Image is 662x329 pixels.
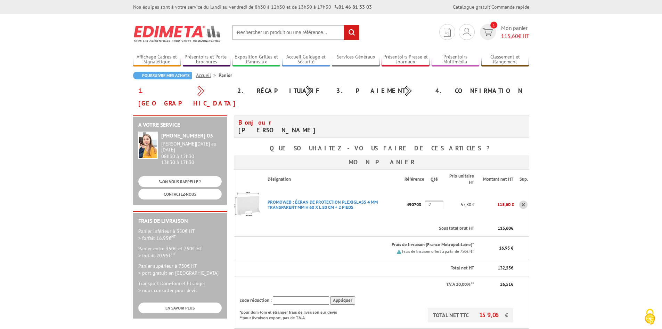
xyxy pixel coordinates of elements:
[268,199,378,210] a: PROMOWEB : ÉCRAN DE PROTECTION PLEXIGLASS 4 MM TRANSPARENT MM H 60 X L 80 CM + 2 PIEDS
[138,235,176,241] span: > forfait 16.95€
[475,198,514,211] p: 115,60 €
[480,176,513,183] p: Montant net HT
[138,252,176,259] span: > forfait 20.95€
[133,72,192,79] a: Poursuivre mes achats
[270,144,493,152] b: Que souhaitez-vous faire de ces articles ?
[480,225,513,232] p: €
[453,4,490,10] a: Catalogue gratuit
[402,249,474,254] small: Frais de livraison offert à partir de 750€ HT
[463,28,471,36] img: devis rapide
[238,119,376,134] h4: [PERSON_NAME]
[641,308,659,326] img: Cookies (fenêtre modale)
[332,54,380,65] a: Services Généraux
[161,132,213,139] strong: [PHONE_NUMBER] 03
[138,280,222,294] p: Transport Dom-Tom et Etranger
[498,265,511,271] span: 132,55
[161,141,222,165] div: 08h30 à 12h30 13h30 à 17h30
[514,169,529,189] th: Sup.
[232,54,280,65] a: Exposition Grilles et Panneaux
[335,4,372,10] strong: 01 46 81 33 03
[444,28,451,37] img: devis rapide
[240,281,474,288] p: T.V.A 20,00%**
[430,85,529,97] div: 4. Confirmation
[183,54,231,65] a: Présentoirs et Porte-brochures
[133,54,181,65] a: Affichage Cadres et Signalétique
[262,220,475,237] th: Sous total brut HT
[238,118,275,126] span: Bonjour
[480,281,513,288] p: €
[432,54,480,65] a: Présentoirs Multimédia
[196,72,219,78] a: Accueil
[234,191,262,219] img: PROMOWEB : ÉCRAN DE PROTECTION PLEXIGLASS 4 MM TRANSPARENT MM H 60 X L 80 CM + 2 PIEDS
[483,28,493,36] img: devis rapide
[397,250,401,254] img: picto.png
[479,311,505,319] span: 159,06
[240,265,474,272] p: Total net HT
[232,85,331,97] div: 2. Récapitulatif
[232,25,359,40] input: Rechercher un produit ou une référence...
[499,245,513,251] span: 16,95 €
[138,218,222,224] h2: Frais de Livraison
[638,305,662,329] button: Cookies (fenêtre modale)
[234,155,529,169] h3: Mon panier
[498,225,511,231] span: 115,60
[161,141,222,153] div: [PERSON_NAME][DATE] au [DATE]
[453,3,529,10] div: |
[382,54,430,65] a: Présentoirs Presse et Journaux
[171,234,176,239] sup: HT
[404,198,425,211] p: 490703
[490,22,497,29] span: 1
[501,24,529,40] span: Mon panier
[138,132,158,159] img: widget-service.jpg
[404,176,424,183] p: Référence
[478,24,529,40] a: devis rapide 1 Mon panier 115,60€ HT
[428,308,513,322] p: TOTAL NET TTC €
[138,228,222,242] p: Panier inférieur à 350€ HT
[219,72,232,79] li: Panier
[331,85,430,97] div: 3. Paiement
[171,251,176,256] sup: HT
[240,297,272,303] span: code réduction :
[138,303,222,313] a: EN SAVOIR PLUS
[262,169,405,189] th: Désignation
[443,198,475,211] p: 57,80 €
[240,308,344,321] p: *pour dom-tom et étranger frais de livraison sur devis **pour livraison export, pas de T.V.A
[133,21,222,47] img: Edimeta
[501,32,529,40] span: € HT
[481,54,529,65] a: Classement et Rangement
[138,287,197,293] span: > nous consulter pour devis
[138,263,222,276] p: Panier supérieur à 750€ HT
[425,169,443,189] th: Qté
[268,242,474,248] p: Frais de livraison (France Metropolitaine)*
[138,176,222,187] a: ON VOUS RAPPELLE ?
[480,265,513,272] p: €
[501,32,518,39] span: 115,60
[330,296,355,305] input: Appliquer
[133,85,232,110] div: 1. [GEOGRAPHIC_DATA]
[138,270,219,276] span: > port gratuit en [GEOGRAPHIC_DATA]
[449,173,474,186] p: Prix unitaire HT
[138,189,222,199] a: CONTACTEZ-NOUS
[138,122,222,128] h2: A votre service
[500,281,511,287] span: 26,51
[491,4,529,10] a: Commande rapide
[282,54,330,65] a: Accueil Guidage et Sécurité
[344,25,359,40] input: rechercher
[133,3,372,10] div: Nos équipes sont à votre service du lundi au vendredi de 8h30 à 12h30 et de 13h30 à 17h30
[138,245,222,259] p: Panier entre 350€ et 750€ HT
